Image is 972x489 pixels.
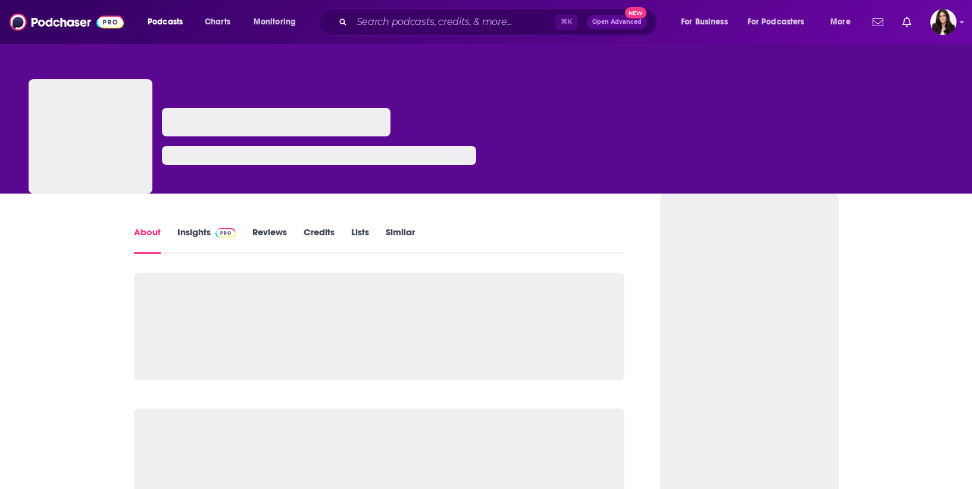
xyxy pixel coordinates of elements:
[304,226,335,254] a: Credits
[898,12,916,32] a: Show notifications dropdown
[625,7,646,18] span: New
[681,14,728,30] span: For Business
[245,13,311,32] button: open menu
[252,226,287,254] a: Reviews
[868,12,888,32] a: Show notifications dropdown
[822,13,865,32] button: open menu
[10,11,124,33] img: Podchaser - Follow, Share and Rate Podcasts
[592,19,642,25] span: Open Advanced
[205,14,230,30] span: Charts
[254,14,296,30] span: Monitoring
[352,13,555,32] input: Search podcasts, credits, & more...
[740,13,822,32] button: open menu
[386,226,415,254] a: Similar
[587,15,647,29] button: Open AdvancedNew
[177,226,236,254] a: InsightsPodchaser Pro
[930,9,957,35] span: Logged in as RebeccaShapiro
[134,226,161,254] a: About
[830,14,851,30] span: More
[351,226,369,254] a: Lists
[930,9,957,35] button: Show profile menu
[930,9,957,35] img: User Profile
[748,14,805,30] span: For Podcasters
[215,228,236,238] img: Podchaser Pro
[330,8,668,36] div: Search podcasts, credits, & more...
[673,13,743,32] button: open menu
[139,13,198,32] button: open menu
[148,14,183,30] span: Podcasts
[197,13,237,32] a: Charts
[555,14,577,30] span: ⌘ K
